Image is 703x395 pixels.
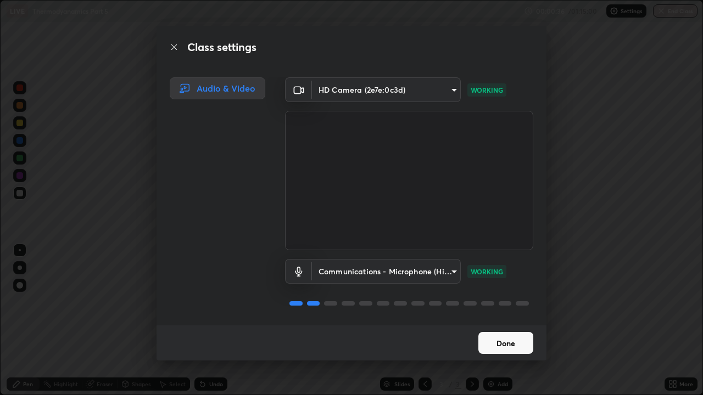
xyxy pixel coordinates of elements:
p: WORKING [471,267,503,276]
h2: Class settings [187,39,256,55]
div: HD Camera (2e7e:0c3d) [312,77,461,102]
button: Done [478,332,533,354]
div: HD Camera (2e7e:0c3d) [312,259,461,284]
div: Audio & Video [170,77,265,99]
p: WORKING [471,85,503,95]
